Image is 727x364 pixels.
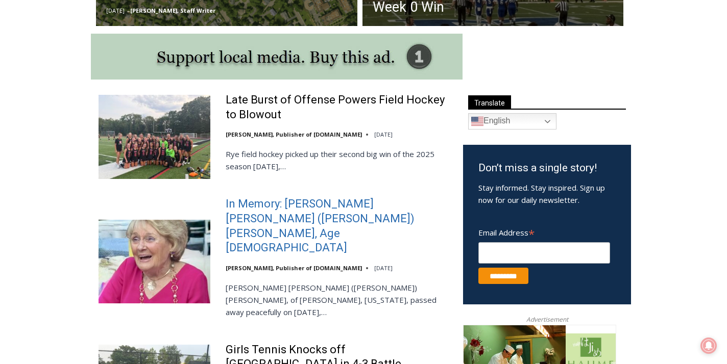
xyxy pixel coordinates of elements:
a: In Memory: [PERSON_NAME] [PERSON_NAME] ([PERSON_NAME]) [PERSON_NAME], Age [DEMOGRAPHIC_DATA] [226,197,450,255]
a: Late Burst of Offense Powers Field Hockey to Blowout [226,93,450,122]
a: Open Tues. - Sun. [PHONE_NUMBER] [1,102,103,127]
a: [PERSON_NAME], Publisher of [DOMAIN_NAME] [226,264,362,272]
span: Advertisement [516,315,578,324]
a: English [468,113,556,129]
a: Intern @ [DOMAIN_NAME] [246,99,495,127]
div: "[PERSON_NAME] and I covered the [DATE] Parade, which was a really eye opening experience as I ha... [258,1,482,99]
a: [PERSON_NAME], Publisher of [DOMAIN_NAME] [226,131,362,138]
a: [PERSON_NAME], Staff Writer [130,7,215,14]
img: support local media, buy this ad [91,34,463,80]
img: In Memory: Maureen Catherine (Devlin) Koecheler, Age 83 [99,220,210,303]
p: [PERSON_NAME] [PERSON_NAME] ([PERSON_NAME]) [PERSON_NAME], of [PERSON_NAME], [US_STATE], passed a... [226,281,450,318]
time: [DATE] [374,264,393,272]
span: Open Tues. - Sun. [PHONE_NUMBER] [3,105,100,144]
span: Translate [468,95,511,109]
h3: Don’t miss a single story! [478,160,616,176]
span: Intern @ [DOMAIN_NAME] [267,101,473,124]
p: Stay informed. Stay inspired. Sign up now for our daily newsletter. [478,181,616,206]
span: – [127,7,130,14]
p: Rye field hockey picked up their second big win of the 2025 season [DATE],… [226,148,450,172]
img: en [471,115,483,127]
time: [DATE] [374,131,393,138]
time: [DATE] [106,7,125,14]
div: "the precise, almost orchestrated movements of cutting and assembling sushi and [PERSON_NAME] mak... [105,64,150,122]
img: Late Burst of Offense Powers Field Hockey to Blowout [99,95,210,178]
label: Email Address [478,222,610,241]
